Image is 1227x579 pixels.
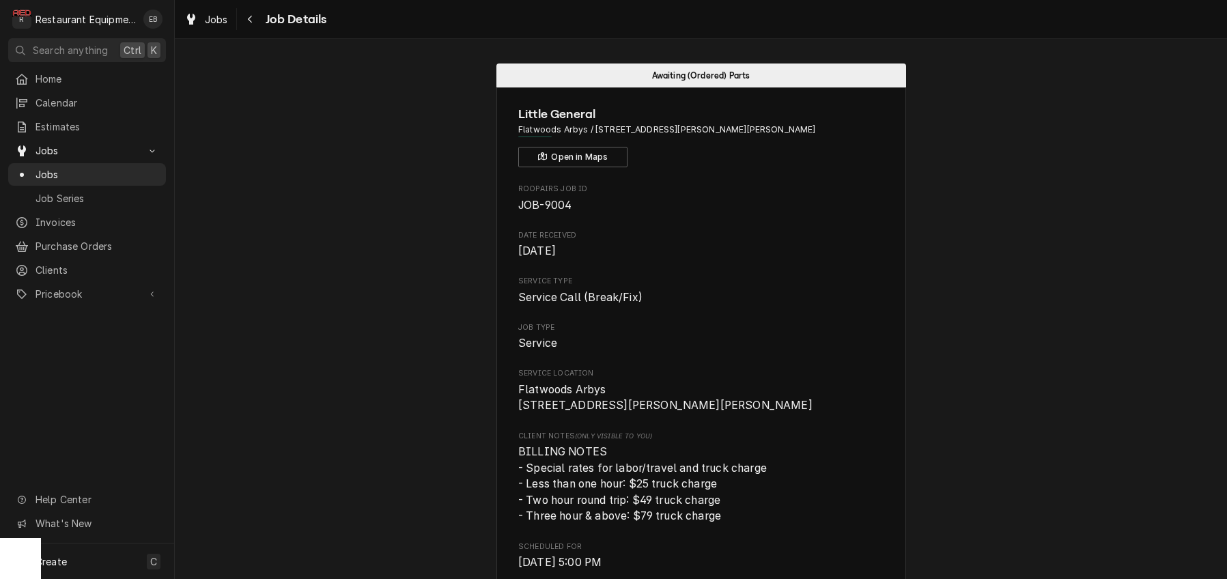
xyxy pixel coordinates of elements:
span: Service Location [518,368,884,379]
span: Calendar [36,96,159,110]
div: Emily Bird's Avatar [143,10,163,29]
div: Restaurant Equipment Diagnostics [36,12,136,27]
span: Roopairs Job ID [518,197,884,214]
a: Clients [8,259,166,281]
a: Calendar [8,91,166,114]
span: Job Type [518,322,884,333]
a: Estimates [8,115,166,138]
div: EB [143,10,163,29]
div: Service Location [518,368,884,414]
div: Status [496,63,906,87]
span: Invoices [36,215,159,229]
span: K [151,43,157,57]
span: Roopairs Job ID [518,184,884,195]
span: [DATE] [518,244,556,257]
span: Ctrl [124,43,141,57]
div: [object Object] [518,431,884,525]
span: Flatwoods Arbys [STREET_ADDRESS][PERSON_NAME][PERSON_NAME] [518,383,813,412]
div: Client Information [518,105,884,167]
span: (Only Visible to You) [575,432,652,440]
span: Purchase Orders [36,239,159,253]
a: Jobs [8,163,166,186]
span: What's New [36,516,158,531]
span: Jobs [36,143,139,158]
div: Restaurant Equipment Diagnostics's Avatar [12,10,31,29]
span: Pricebook [36,287,139,301]
a: Job Series [8,187,166,210]
span: Jobs [36,167,159,182]
a: Go to Pricebook [8,283,166,305]
span: JOB-9004 [518,199,572,212]
span: Create [36,556,67,567]
span: Clients [36,263,159,277]
span: BILLING NOTES - Special rates for labor/travel and truck charge - Less than one hour: $25 truck c... [518,445,767,523]
span: Client Notes [518,431,884,442]
span: Date Received [518,230,884,241]
span: Service [518,337,557,350]
span: Job Type [518,335,884,352]
span: Service Type [518,289,884,306]
span: Search anything [33,43,108,57]
div: Scheduled For [518,541,884,571]
span: Awaiting (Ordered) Parts [652,71,750,80]
span: Service Type [518,276,884,287]
a: Jobs [179,8,234,31]
div: Job Type [518,322,884,352]
span: Help Center [36,492,158,507]
div: Service Type [518,276,884,305]
a: Go to Jobs [8,139,166,162]
span: Scheduled For [518,554,884,571]
span: Job Details [262,10,327,29]
span: Estimates [36,119,159,134]
span: [object Object] [518,444,884,524]
a: Purchase Orders [8,235,166,257]
span: Address [518,124,884,136]
button: Search anythingCtrlK [8,38,166,62]
span: Job Series [36,191,159,206]
span: Home [36,72,159,86]
a: Go to What's New [8,512,166,535]
span: C [150,554,157,569]
span: [DATE] 5:00 PM [518,556,602,569]
button: Open in Maps [518,147,627,167]
div: R [12,10,31,29]
span: Service Location [518,382,884,414]
a: Invoices [8,211,166,234]
span: Date Received [518,243,884,259]
div: Date Received [518,230,884,259]
div: Roopairs Job ID [518,184,884,213]
button: Navigate back [240,8,262,30]
a: Home [8,68,166,90]
span: Jobs [205,12,228,27]
span: Service Call (Break/Fix) [518,291,643,304]
a: Go to Help Center [8,488,166,511]
span: Scheduled For [518,541,884,552]
span: Name [518,105,884,124]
